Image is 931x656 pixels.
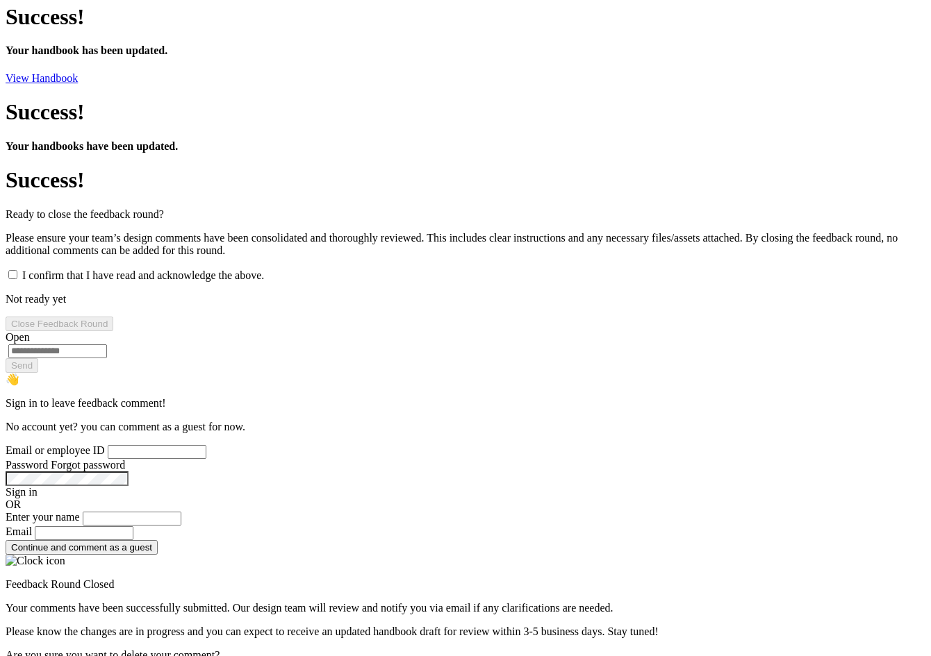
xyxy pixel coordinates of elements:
label: Email [6,525,32,537]
label: Enter your name [6,511,80,523]
div: Sign in [6,486,925,498]
h4: Your handbooks have been updated. [6,140,925,153]
label: Password [6,459,48,471]
h4: Your handbook has been updated. [6,44,925,57]
p: Sign in to leave feedback comment! [6,397,925,410]
img: Clock icon [6,555,65,567]
button: Close Feedback Round [6,317,113,331]
button: Send [6,358,38,373]
h1: Success! [6,167,925,193]
span: Forgot password [51,459,125,471]
h1: Success! [6,4,925,30]
p: Your comments have been successfully submitted. Our design team will review and notify you via em... [6,602,925,614]
p: Feedback Round Closed [6,578,925,591]
h1: Success! [6,99,925,125]
p: Ready to close the feedback round? [6,208,925,221]
p: Please know the changes are in progress and you can expect to receive an updated handbook draft f... [6,625,925,638]
p: Not ready yet [6,293,925,305]
a: View Handbook [6,72,78,84]
div: Open [6,331,925,344]
span: OR [6,498,21,510]
button: Continue and comment as a guest [6,540,158,555]
p: No account yet? you can comment as a guest for now. [6,421,925,433]
div: 👋 [6,373,925,386]
label: Email or employee ID [6,444,105,456]
label: I confirm that I have read and acknowledge the above. [22,269,264,281]
p: Please ensure your team’s design comments have been consolidated and thoroughly reviewed. This in... [6,232,925,257]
